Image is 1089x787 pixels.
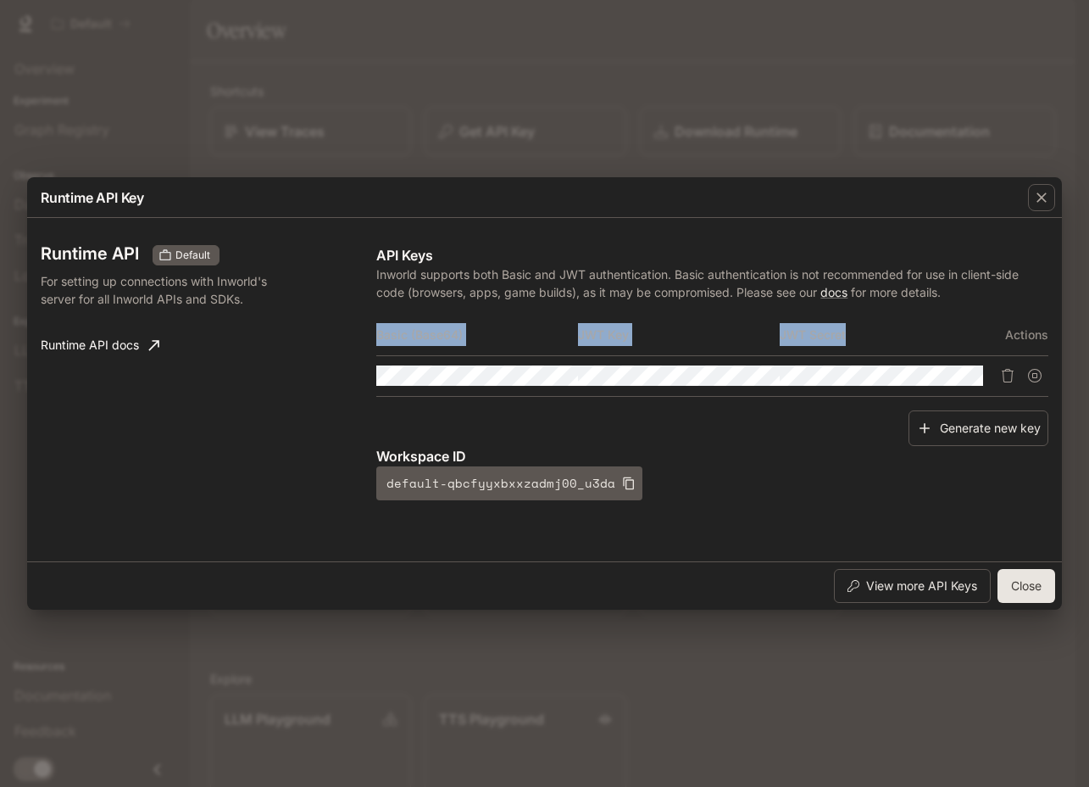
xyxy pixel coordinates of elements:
h3: Runtime API [41,245,139,262]
p: Inworld supports both Basic and JWT authentication. Basic authentication is not recommended for u... [376,265,1048,301]
th: JWT Key [578,315,780,355]
a: docs [820,285,847,299]
button: Close [997,569,1055,603]
div: These keys will apply to your current workspace only [153,245,219,265]
th: Basic (Base64) [376,315,578,355]
button: Generate new key [908,410,1048,447]
p: API Keys [376,245,1048,265]
p: For setting up connections with Inworld's server for all Inworld APIs and SDKs. [41,272,282,308]
th: JWT Secret [780,315,981,355]
span: Default [169,248,217,263]
p: Runtime API Key [41,187,144,208]
button: default-qbcfyyxbxxzadmj00_u3da [376,466,642,500]
th: Actions [981,315,1048,355]
p: Workspace ID [376,446,1048,466]
button: View more API Keys [834,569,991,603]
a: Runtime API docs [34,328,166,362]
button: Suspend API key [1021,362,1048,389]
button: Delete API key [994,362,1021,389]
